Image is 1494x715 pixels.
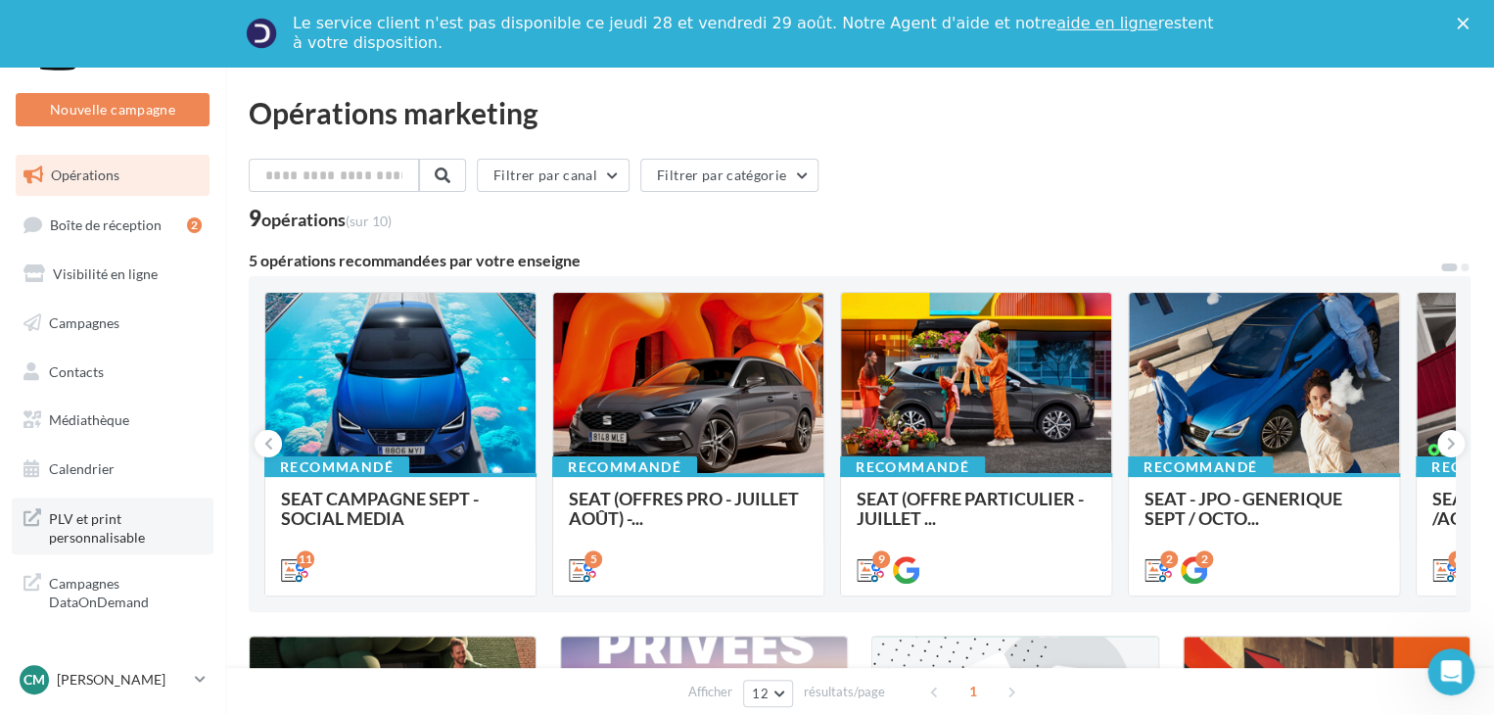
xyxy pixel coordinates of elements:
[16,93,210,126] button: Nouvelle campagne
[12,498,213,555] a: PLV et print personnalisable
[53,265,158,282] span: Visibilité en ligne
[49,411,129,428] span: Médiathèque
[12,204,213,246] a: Boîte de réception2
[688,683,732,701] span: Afficher
[261,211,392,228] div: opérations
[57,670,187,690] p: [PERSON_NAME]
[1144,488,1342,529] span: SEAT - JPO - GENERIQUE SEPT / OCTO...
[249,208,392,229] div: 9
[804,683,885,701] span: résultats/page
[569,488,799,529] span: SEAT (OFFRES PRO - JUILLET AOÛT) -...
[840,456,985,478] div: Recommandé
[249,253,1439,268] div: 5 opérations recommandées par votre enseigne
[1056,14,1157,32] a: aide en ligne
[16,661,210,698] a: Cm [PERSON_NAME]
[12,155,213,196] a: Opérations
[49,505,202,548] span: PLV et print personnalisable
[281,488,479,529] span: SEAT CAMPAGNE SEPT - SOCIAL MEDIA
[293,14,1217,53] div: Le service client n'est pas disponible ce jeudi 28 et vendredi 29 août. Notre Agent d'aide et not...
[49,362,104,379] span: Contacts
[857,488,1084,529] span: SEAT (OFFRE PARTICULIER - JUILLET ...
[246,18,277,49] img: Profile image for Service-Client
[50,215,162,232] span: Boîte de réception
[1128,456,1273,478] div: Recommandé
[297,550,314,568] div: 11
[12,562,213,620] a: Campagnes DataOnDemand
[346,213,392,229] span: (sur 10)
[12,400,213,441] a: Médiathèque
[49,570,202,612] span: Campagnes DataOnDemand
[584,550,602,568] div: 5
[187,217,202,233] div: 2
[12,303,213,344] a: Campagnes
[49,460,115,477] span: Calendrier
[12,352,213,393] a: Contacts
[743,680,793,707] button: 12
[249,98,1471,127] div: Opérations marketing
[640,159,818,192] button: Filtrer par catégorie
[23,670,45,690] span: Cm
[477,159,630,192] button: Filtrer par canal
[872,550,890,568] div: 9
[1448,550,1466,568] div: 6
[752,686,769,701] span: 12
[1427,648,1474,695] iframe: Intercom live chat
[12,449,213,490] a: Calendrier
[12,254,213,295] a: Visibilité en ligne
[264,456,409,478] div: Recommandé
[552,456,697,478] div: Recommandé
[1195,550,1213,568] div: 2
[1457,18,1476,29] div: Fermer
[1160,550,1178,568] div: 2
[49,314,119,331] span: Campagnes
[957,676,989,707] span: 1
[51,167,119,183] span: Opérations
